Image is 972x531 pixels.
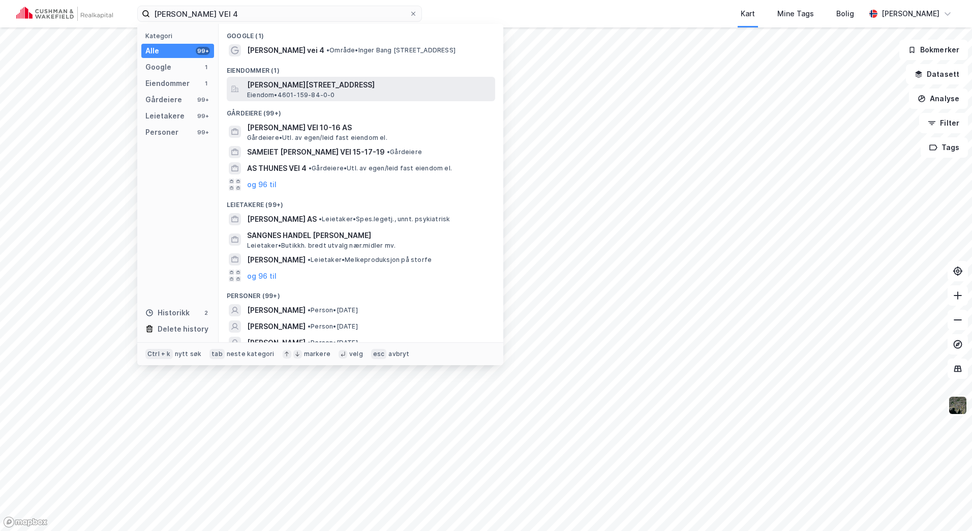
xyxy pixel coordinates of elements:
[387,148,422,156] span: Gårdeiere
[145,61,171,73] div: Google
[308,306,358,314] span: Person • [DATE]
[196,128,210,136] div: 99+
[247,242,396,250] span: Leietaker • Butikkh. bredt utvalg nær.midler mv.
[326,46,329,54] span: •
[326,46,455,54] span: Område • Inger Bang [STREET_ADDRESS]
[202,63,210,71] div: 1
[247,179,277,191] button: og 96 til
[219,58,503,77] div: Eiendommer (1)
[349,350,363,358] div: velg
[247,229,491,242] span: SANGNES HANDEL [PERSON_NAME]
[247,320,306,333] span: [PERSON_NAME]
[919,113,968,133] button: Filter
[309,164,452,172] span: Gårdeiere • Utl. av egen/leid fast eiendom el.
[777,8,814,20] div: Mine Tags
[304,350,330,358] div: markere
[247,270,277,282] button: og 96 til
[196,47,210,55] div: 99+
[202,79,210,87] div: 1
[309,164,312,172] span: •
[921,482,972,531] iframe: Chat Widget
[247,79,491,91] span: [PERSON_NAME][STREET_ADDRESS]
[906,64,968,84] button: Datasett
[247,162,307,174] span: AS THUNES VEI 4
[145,349,173,359] div: Ctrl + k
[247,146,385,158] span: SAMEIET [PERSON_NAME] VEI 15-17-19
[247,337,306,349] span: [PERSON_NAME]
[921,482,972,531] div: Kontrollprogram for chat
[247,91,335,99] span: Eiendom • 4601-159-84-0-0
[196,96,210,104] div: 99+
[247,134,387,142] span: Gårdeiere • Utl. av egen/leid fast eiendom el.
[882,8,939,20] div: [PERSON_NAME]
[219,284,503,302] div: Personer (99+)
[308,339,311,346] span: •
[319,215,322,223] span: •
[175,350,202,358] div: nytt søk
[387,148,390,156] span: •
[319,215,450,223] span: Leietaker • Spes.legetj., unnt. psykiatrisk
[921,137,968,158] button: Tags
[247,213,317,225] span: [PERSON_NAME] AS
[948,396,967,415] img: 9k=
[247,304,306,316] span: [PERSON_NAME]
[308,339,358,347] span: Person • [DATE]
[219,193,503,211] div: Leietakere (99+)
[219,24,503,42] div: Google (1)
[145,110,185,122] div: Leietakere
[909,88,968,109] button: Analyse
[247,254,306,266] span: [PERSON_NAME]
[308,306,311,314] span: •
[371,349,387,359] div: esc
[308,322,311,330] span: •
[308,322,358,331] span: Person • [DATE]
[247,44,324,56] span: [PERSON_NAME] vei 4
[209,349,225,359] div: tab
[202,309,210,317] div: 2
[145,307,190,319] div: Historikk
[741,8,755,20] div: Kart
[3,516,48,528] a: Mapbox homepage
[899,40,968,60] button: Bokmerker
[145,126,178,138] div: Personer
[227,350,275,358] div: neste kategori
[150,6,409,21] input: Søk på adresse, matrikkel, gårdeiere, leietakere eller personer
[145,32,214,40] div: Kategori
[308,256,311,263] span: •
[196,112,210,120] div: 99+
[219,101,503,120] div: Gårdeiere (99+)
[16,7,113,21] img: cushman-wakefield-realkapital-logo.202ea83816669bd177139c58696a8fa1.svg
[388,350,409,358] div: avbryt
[145,77,190,90] div: Eiendommer
[836,8,854,20] div: Bolig
[145,45,159,57] div: Alle
[158,323,208,335] div: Delete history
[247,122,491,134] span: [PERSON_NAME] VEI 10-16 AS
[145,94,182,106] div: Gårdeiere
[308,256,432,264] span: Leietaker • Melkeproduksjon på storfe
